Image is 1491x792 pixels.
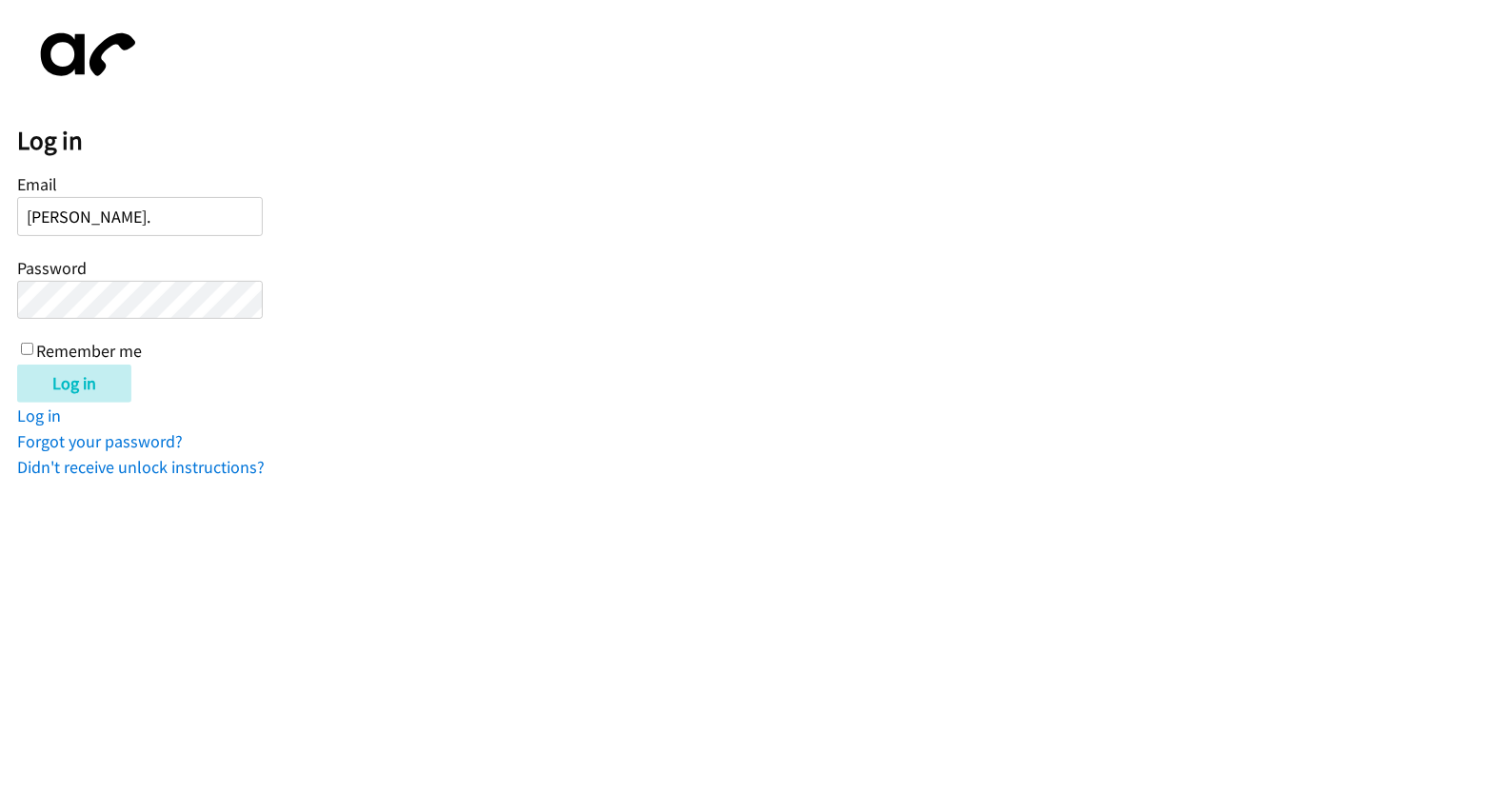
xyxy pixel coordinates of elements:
[17,405,61,426] a: Log in
[17,257,87,279] label: Password
[17,173,57,195] label: Email
[36,341,142,363] label: Remember me
[17,456,265,478] a: Didn't receive unlock instructions?
[17,365,131,403] input: Log in
[17,17,150,92] img: aphone-8a226864a2ddd6a5e75d1ebefc011f4aa8f32683c2d82f3fb0802fe031f96514.svg
[17,125,1491,157] h2: Log in
[17,430,183,452] a: Forgot your password?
